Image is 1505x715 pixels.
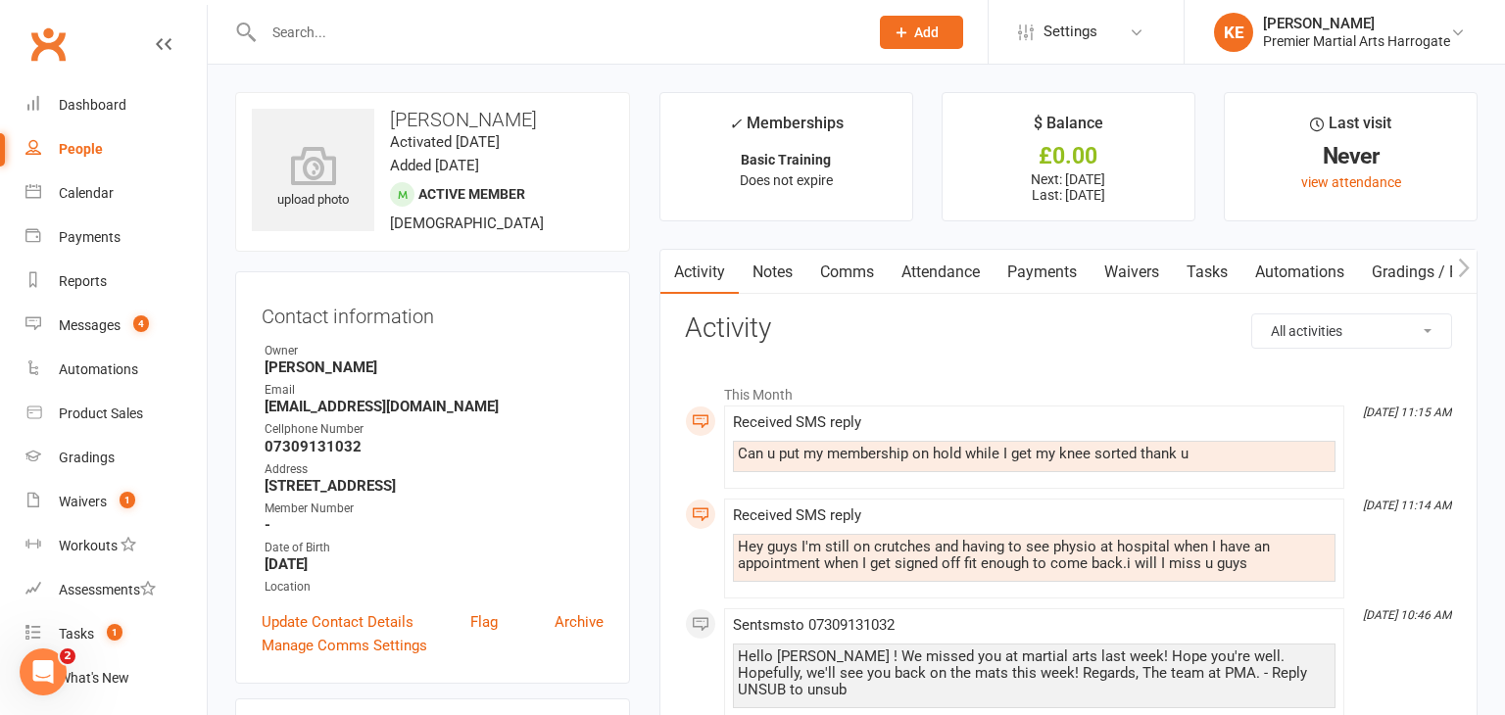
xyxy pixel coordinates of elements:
[25,480,207,524] a: Waivers 1
[25,568,207,612] a: Assessments
[59,97,126,113] div: Dashboard
[25,304,207,348] a: Messages 4
[59,450,115,465] div: Gradings
[738,539,1331,572] div: Hey guys I'm still on crutches and having to see physio at hospital when I have an appointment wh...
[262,610,413,634] a: Update Contact Details
[1173,250,1241,295] a: Tasks
[59,582,156,597] div: Assessments
[265,539,604,557] div: Date of Birth
[1242,146,1459,167] div: Never
[914,24,939,40] span: Add
[729,111,844,147] div: Memberships
[390,133,500,151] time: Activated [DATE]
[1263,32,1450,50] div: Premier Martial Arts Harrogate
[265,500,604,518] div: Member Number
[265,516,604,534] strong: -
[25,656,207,700] a: What's New
[390,214,544,232] span: [DEMOGRAPHIC_DATA]
[265,477,604,495] strong: [STREET_ADDRESS]
[25,436,207,480] a: Gradings
[107,624,122,641] span: 1
[685,313,1452,344] h3: Activity
[470,610,498,634] a: Flag
[660,250,739,295] a: Activity
[265,460,604,479] div: Address
[24,20,73,69] a: Clubworx
[25,524,207,568] a: Workouts
[1034,111,1103,146] div: $ Balance
[806,250,888,295] a: Comms
[1363,405,1451,419] i: [DATE] 11:15 AM
[25,171,207,215] a: Calendar
[740,172,833,188] span: Does not expire
[880,16,963,49] button: Add
[390,157,479,174] time: Added [DATE]
[60,648,75,664] span: 2
[252,109,613,130] h3: [PERSON_NAME]
[738,446,1331,462] div: Can u put my membership on hold while I get my knee sorted thank u
[739,250,806,295] a: Notes
[59,273,107,289] div: Reports
[25,260,207,304] a: Reports
[59,670,129,686] div: What's New
[738,648,1331,698] div: Hello [PERSON_NAME] ! We missed you at martial arts last week! Hope you're well. Hopefully, we'll...
[888,250,994,295] a: Attendance
[733,616,895,634] span: Sent sms to 07309131032
[960,171,1177,203] p: Next: [DATE] Last: [DATE]
[685,374,1452,405] li: This Month
[265,398,604,415] strong: [EMAIL_ADDRESS][DOMAIN_NAME]
[133,315,149,332] span: 4
[1241,250,1358,295] a: Automations
[1044,10,1097,54] span: Settings
[741,152,831,167] strong: Basic Training
[25,83,207,127] a: Dashboard
[1091,250,1173,295] a: Waivers
[265,358,604,376] strong: [PERSON_NAME]
[258,19,854,46] input: Search...
[1310,111,1391,146] div: Last visit
[265,438,604,455] strong: 07309131032
[262,634,427,657] a: Manage Comms Settings
[729,115,742,133] i: ✓
[262,298,604,327] h3: Contact information
[59,317,121,333] div: Messages
[1301,174,1401,190] a: view attendance
[1363,499,1451,512] i: [DATE] 11:14 AM
[59,405,143,421] div: Product Sales
[1263,15,1450,32] div: [PERSON_NAME]
[25,215,207,260] a: Payments
[265,555,604,573] strong: [DATE]
[265,381,604,400] div: Email
[59,141,103,157] div: People
[59,185,114,201] div: Calendar
[418,186,525,202] span: Active member
[25,612,207,656] a: Tasks 1
[59,626,94,642] div: Tasks
[252,146,374,211] div: upload photo
[25,392,207,436] a: Product Sales
[733,414,1335,431] div: Received SMS reply
[265,342,604,360] div: Owner
[1214,13,1253,52] div: KE
[1363,608,1451,622] i: [DATE] 10:46 AM
[733,507,1335,524] div: Received SMS reply
[265,578,604,596] div: Location
[59,229,121,245] div: Payments
[25,127,207,171] a: People
[59,494,107,509] div: Waivers
[59,361,138,377] div: Automations
[20,648,67,695] iframe: Intercom live chat
[120,492,135,508] span: 1
[960,146,1177,167] div: £0.00
[265,420,604,439] div: Cellphone Number
[994,250,1091,295] a: Payments
[59,538,118,553] div: Workouts
[555,610,604,634] a: Archive
[25,348,207,392] a: Automations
